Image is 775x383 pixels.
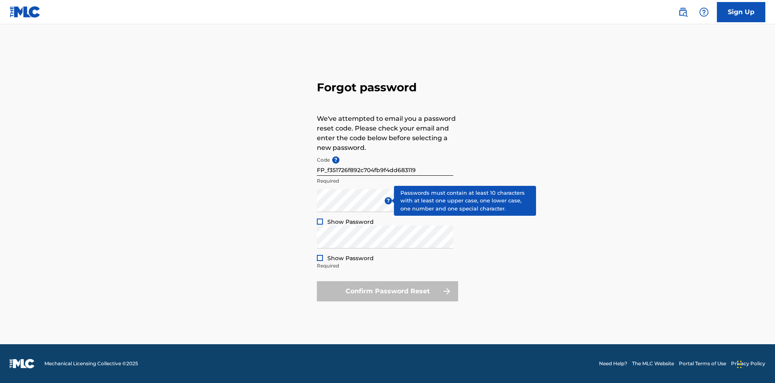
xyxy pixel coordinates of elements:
[10,6,41,18] img: MLC Logo
[317,80,458,95] h3: Forgot password
[332,156,339,164] span: ?
[385,197,392,204] span: ?
[737,352,742,377] div: Drag
[44,360,138,367] span: Mechanical Licensing Collective © 2025
[632,360,674,367] a: The MLC Website
[10,359,35,368] img: logo
[679,360,726,367] a: Portal Terms of Use
[735,344,775,383] iframe: Chat Widget
[699,7,709,17] img: help
[327,255,374,262] span: Show Password
[731,360,765,367] a: Privacy Policy
[327,218,374,225] span: Show Password
[599,360,627,367] a: Need Help?
[678,7,688,17] img: search
[317,114,458,153] p: We've attempted to email you a password reset code. Please check your email and enter the code be...
[717,2,765,22] a: Sign Up
[317,262,453,269] p: Required
[317,177,453,185] p: Required
[675,4,691,20] a: Public Search
[696,4,712,20] div: Help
